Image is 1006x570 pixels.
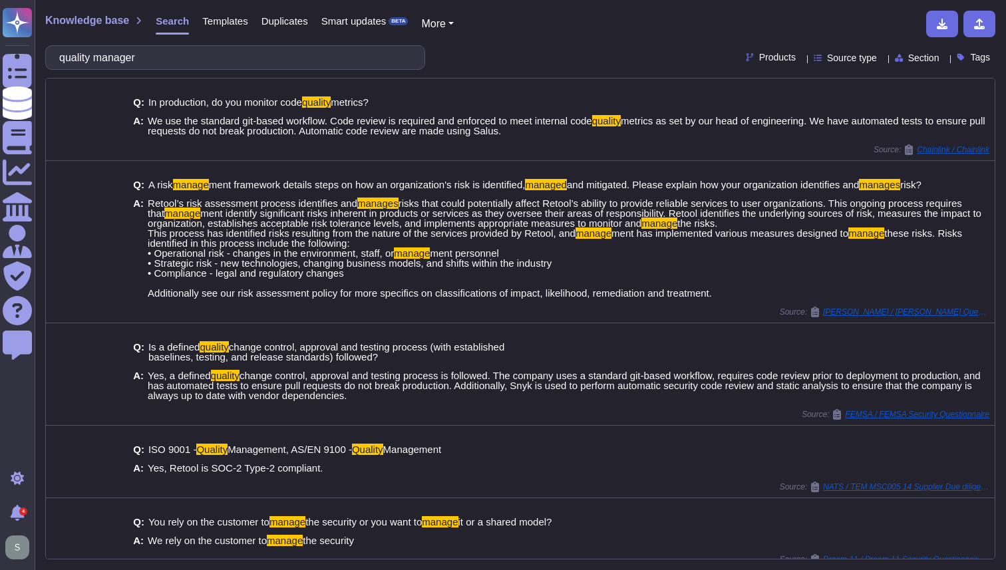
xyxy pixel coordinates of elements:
mark: manage [422,516,458,527]
mark: quality [200,341,228,353]
div: 4 [19,507,27,515]
span: change control, approval and testing process is followed. The company uses a standard git-based w... [148,370,981,401]
span: the security [303,535,354,546]
b: A: [133,198,144,298]
span: the risks. This process has identified risks resulting from the nature of the services provided b... [148,217,717,239]
div: BETA [389,17,408,25]
span: these risks. Risks identified in this process include the following: • Operational risk - changes... [148,227,962,259]
mark: manage [173,179,209,190]
mark: manage [164,208,200,219]
span: Retool’s risk assessment process identifies and [148,198,357,209]
b: A: [133,463,144,473]
mark: manage [267,535,303,546]
span: change control, approval and testing process (with established baselines, testing, and release st... [148,341,504,362]
span: Source: [780,482,989,492]
span: Source: [780,554,989,565]
mark: manage [394,247,430,259]
span: the security or you want to [305,516,422,527]
mark: quality [211,370,240,381]
span: metrics as set by our head of engineering. We have automated tests to ensure pull requests do not... [148,115,985,136]
mark: Quality [196,444,228,455]
span: Management, AS/EN 9100 - [228,444,352,455]
span: Section [908,53,939,63]
mark: manage [269,516,305,527]
span: risks that could potentially affect Retool’s ability to provide reliable services to user organiz... [148,198,962,219]
mark: quality [592,115,621,126]
span: Is a defined [148,341,200,353]
mark: Quality [352,444,383,455]
span: Smart updates [321,16,387,26]
input: Search a question or template... [53,46,411,69]
span: ment personnel • Strategic risk - new technologies, changing business models, and shifts within t... [148,247,712,299]
span: Products [759,53,796,62]
span: [PERSON_NAME] / [PERSON_NAME] Questionairre [823,308,989,316]
span: FEMSA / FEMSA Security Questionnaire [845,410,989,418]
mark: manages [357,198,399,209]
b: A: [133,370,144,400]
span: Tags [970,53,990,62]
span: Search [156,16,189,26]
button: user [3,533,39,562]
span: Chainlink / Chainlink [917,146,989,154]
span: Knowledge base [45,15,129,26]
span: Source: [802,409,989,420]
span: Yes, a defined [148,370,211,381]
span: ment has implemented various measures designed to [611,227,848,239]
span: Source type [827,53,877,63]
span: Source: [874,144,989,155]
span: risk? [900,179,922,190]
span: ment identify significant risks inherent in products or services as they oversee their areas of r... [148,208,981,229]
span: In production, do you monitor code [148,96,302,108]
span: We rely on the customer to [148,535,267,546]
span: More [421,18,445,29]
span: Source: [780,307,989,317]
img: user [5,535,29,559]
b: A: [133,116,144,136]
span: A risk [148,179,173,190]
b: Q: [133,444,144,454]
b: Q: [133,180,144,190]
b: A: [133,535,144,545]
span: ISO 9001 - [148,444,197,455]
mark: manages [859,179,900,190]
span: Templates [202,16,248,26]
mark: manage [641,217,677,229]
span: Yes, Retool is SOC-2 Type-2 compliant. [148,462,323,474]
mark: manage [576,227,611,239]
span: metrics? [331,96,369,108]
span: We use the standard git-based workflow. Code review is required and enforced to meet internal code [148,115,592,126]
span: You rely on the customer to [148,516,269,527]
b: Q: [133,517,144,527]
span: ment framework details steps on how an organization's risk is identified, [209,179,526,190]
span: it or a shared model? [458,516,552,527]
span: Duplicates [261,16,308,26]
span: Dream 11 / Dream 11 Security Questionnaire v3.0 [823,555,989,563]
b: Q: [133,97,144,107]
span: Management [383,444,442,455]
mark: managed [525,179,567,190]
span: and mitigated. Please explain how your organization identifies and [567,179,859,190]
mark: quality [302,96,331,108]
b: Q: [133,342,144,362]
button: More [421,16,454,32]
span: NATS / TEM MSC005 14 Supplier Due diligence Questionnare [823,483,989,491]
mark: manage [848,227,884,239]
